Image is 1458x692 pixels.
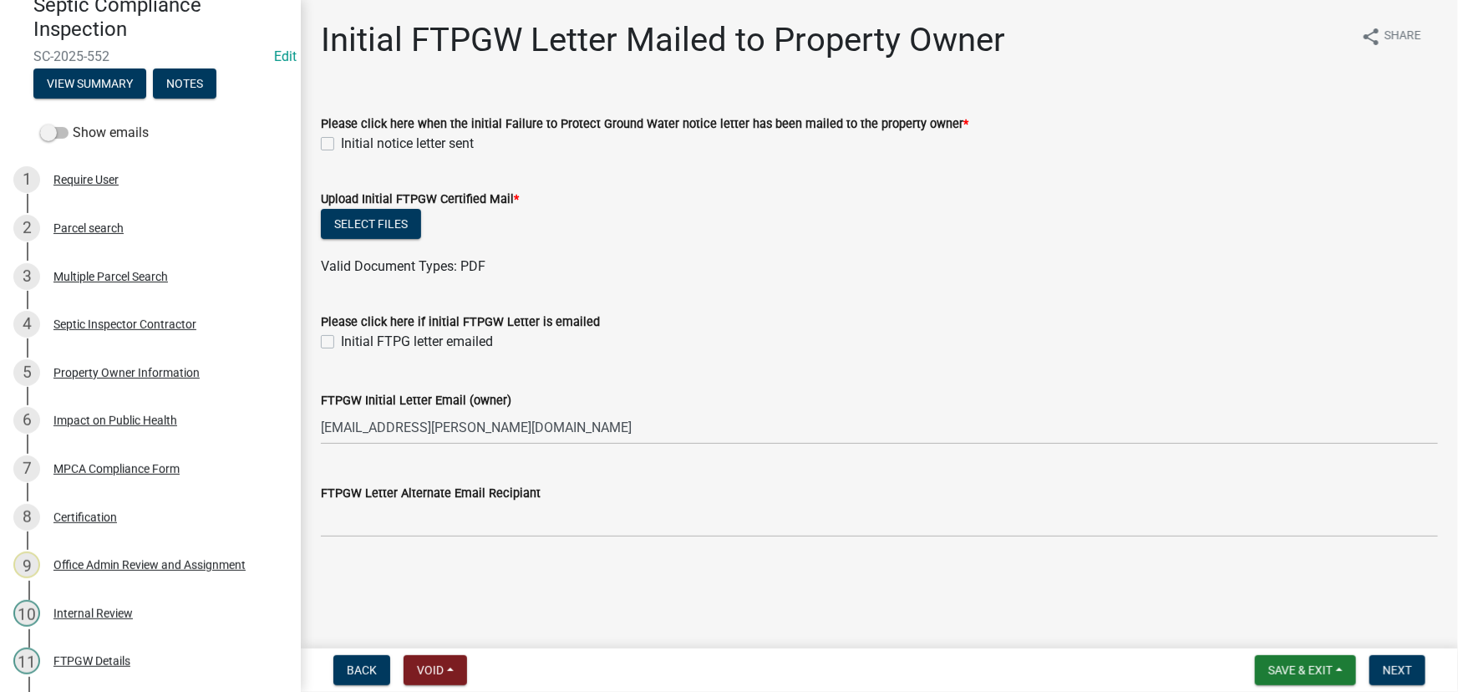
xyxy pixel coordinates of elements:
span: Valid Document Types: PDF [321,258,485,274]
label: FTPGW Letter Alternate Email Recipiant [321,488,541,500]
div: Property Owner Information [53,367,200,379]
div: 6 [13,407,40,434]
span: Share [1384,27,1421,47]
div: Office Admin Review and Assignment [53,559,246,571]
div: Certification [53,511,117,523]
div: Internal Review [53,608,133,619]
div: MPCA Compliance Form [53,463,180,475]
div: Require User [53,174,119,186]
span: SC-2025-552 [33,48,267,64]
h1: Initial FTPGW Letter Mailed to Property Owner [321,20,1005,60]
wm-modal-confirm: Summary [33,78,146,91]
i: share [1361,27,1381,47]
span: Void [417,664,444,677]
label: Please click here when the initial Failure to Protect Ground Water notice letter has been mailed ... [321,119,968,130]
span: Save & Exit [1268,664,1333,677]
span: Next [1383,664,1412,677]
div: Multiple Parcel Search [53,271,168,282]
label: FTPGW Initial Letter Email (owner) [321,395,511,407]
div: 1 [13,166,40,193]
span: Back [347,664,377,677]
div: FTPGW Details [53,655,130,667]
wm-modal-confirm: Notes [153,78,216,91]
button: Save & Exit [1255,655,1356,685]
div: 5 [13,359,40,386]
div: Parcel search [53,222,124,234]
div: 3 [13,263,40,290]
div: 2 [13,215,40,242]
div: 10 [13,600,40,627]
label: Initial notice letter sent [341,134,474,154]
div: Impact on Public Health [53,415,177,426]
div: 9 [13,552,40,578]
button: View Summary [33,69,146,99]
div: 4 [13,311,40,338]
div: 8 [13,504,40,531]
label: Show emails [40,123,149,143]
div: 11 [13,648,40,674]
label: Please click here if initial FTPGW Letter is emailed [321,317,600,328]
a: Edit [274,48,297,64]
label: Upload Initial FTPGW Certified Mail [321,194,519,206]
button: Notes [153,69,216,99]
button: Select files [321,209,421,239]
div: 7 [13,455,40,482]
button: Void [404,655,467,685]
label: Initial FTPG letter emailed [341,332,493,352]
button: Back [333,655,390,685]
wm-modal-confirm: Edit Application Number [274,48,297,64]
button: shareShare [1348,20,1435,53]
button: Next [1369,655,1425,685]
div: Septic Inspector Contractor [53,318,196,330]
